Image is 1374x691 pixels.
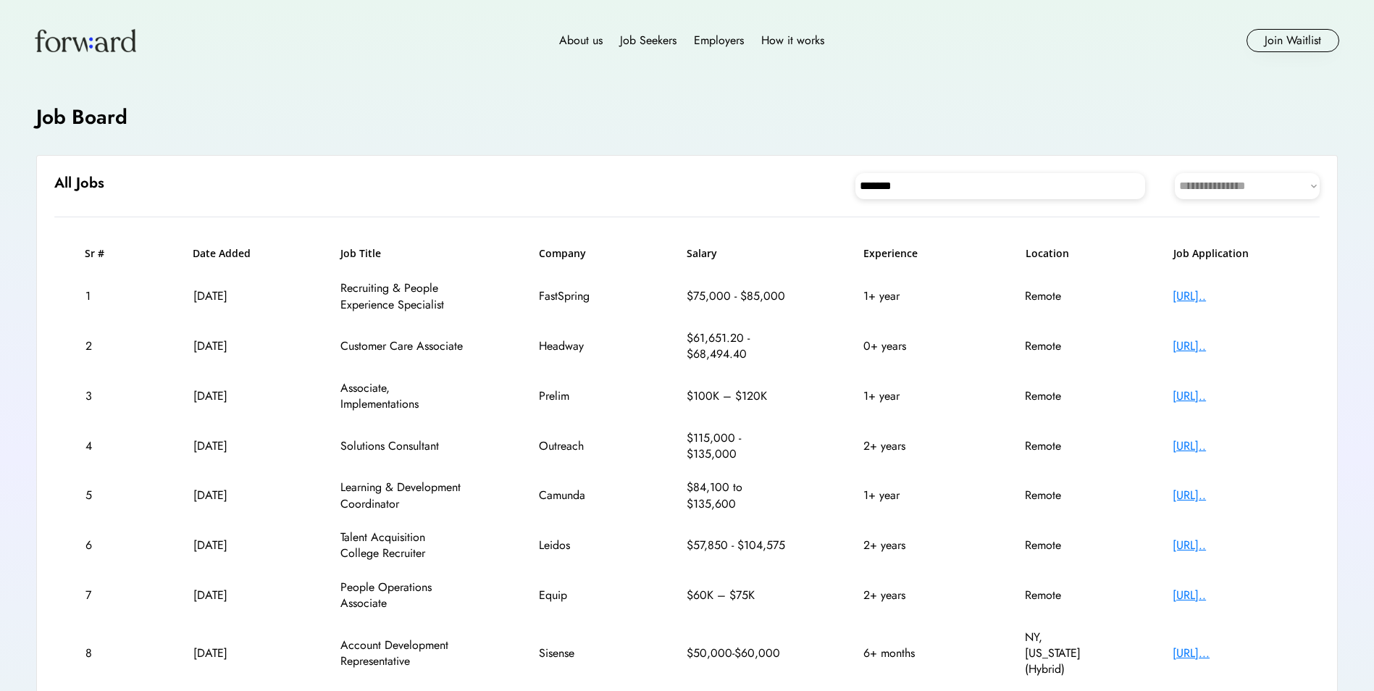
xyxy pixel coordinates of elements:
div: [DATE] [193,645,266,661]
div: [URL].. [1173,288,1289,304]
div: Job Seekers [620,32,676,49]
div: Camunda [539,487,611,503]
div: Learning & Development Coordinator [340,479,464,512]
div: FastSpring [539,288,611,304]
div: $75,000 - $85,000 [687,288,788,304]
h6: Experience [863,246,950,261]
div: [DATE] [193,288,266,304]
div: [URL]... [1173,645,1289,661]
div: [URL].. [1173,388,1289,404]
div: $115,000 - $135,000 [687,430,788,463]
div: Sisense [539,645,611,661]
div: 8 [85,645,118,661]
div: Outreach [539,438,611,454]
div: Remote [1025,438,1097,454]
div: About us [559,32,603,49]
div: [URL].. [1173,487,1289,503]
div: Talent Acquisition College Recruiter [340,529,464,562]
div: [URL].. [1173,587,1289,603]
h6: Job Title [340,246,381,261]
div: 1+ year [863,388,950,404]
div: 3 [85,388,118,404]
h6: All Jobs [54,173,104,193]
div: 1 [85,288,118,304]
h6: Sr # [85,246,117,261]
div: 6+ months [863,645,950,661]
div: Employers [694,32,744,49]
div: $57,850 - $104,575 [687,537,788,553]
button: Join Waitlist [1247,29,1339,52]
div: NY, [US_STATE] (Hybrid) [1025,629,1097,678]
div: [URL].. [1173,438,1289,454]
div: 2 [85,338,118,354]
div: Customer Care Associate [340,338,464,354]
div: Equip [539,587,611,603]
h6: Job Application [1173,246,1289,261]
div: Remote [1025,288,1097,304]
div: [DATE] [193,487,266,503]
div: 6 [85,537,118,553]
div: 2+ years [863,537,950,553]
div: [DATE] [193,388,266,404]
div: [URL].. [1173,338,1289,354]
div: Associate, Implementations [340,380,464,413]
h6: Company [539,246,611,261]
img: Forward logo [35,29,136,52]
div: Account Development Representative [340,637,464,670]
div: 2+ years [863,438,950,454]
div: 4 [85,438,118,454]
h4: Job Board [36,103,127,131]
div: Remote [1025,388,1097,404]
div: $61,651.20 - $68,494.40 [687,330,788,363]
div: Leidos [539,537,611,553]
h6: Date Added [193,246,265,261]
div: Remote [1025,587,1097,603]
div: Remote [1025,487,1097,503]
div: Solutions Consultant [340,438,464,454]
div: 5 [85,487,118,503]
div: People Operations Associate [340,579,464,612]
div: $50,000-$60,000 [687,645,788,661]
div: 1+ year [863,288,950,304]
div: 7 [85,587,118,603]
div: Prelim [539,388,611,404]
div: Remote [1025,338,1097,354]
div: [DATE] [193,338,266,354]
div: [DATE] [193,537,266,553]
div: 1+ year [863,487,950,503]
div: 0+ years [863,338,950,354]
div: How it works [761,32,824,49]
h6: Location [1026,246,1098,261]
div: [DATE] [193,438,266,454]
div: Remote [1025,537,1097,553]
h6: Salary [687,246,788,261]
div: Recruiting & People Experience Specialist [340,280,464,313]
div: $84,100 to $135,600 [687,479,788,512]
div: 2+ years [863,587,950,603]
div: $100K – $120K [687,388,788,404]
div: [URL].. [1173,537,1289,553]
div: [DATE] [193,587,266,603]
div: Headway [539,338,611,354]
div: $60K – $75K [687,587,788,603]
